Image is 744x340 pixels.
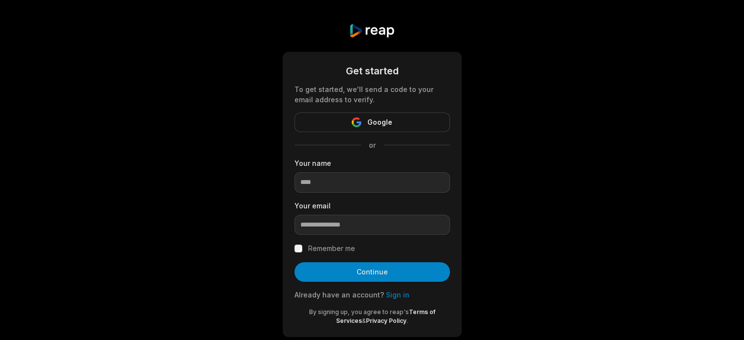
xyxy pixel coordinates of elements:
[386,291,409,299] a: Sign in
[367,116,392,128] span: Google
[349,23,395,38] img: reap
[336,308,435,324] a: Terms of Services
[309,308,409,316] span: By signing up, you agree to reap's
[294,262,450,282] button: Continue
[366,317,406,324] a: Privacy Policy
[294,113,450,132] button: Google
[294,201,450,211] label: Your email
[294,64,450,78] div: Get started
[361,140,383,150] span: or
[406,317,408,324] span: .
[362,317,366,324] span: &
[308,243,355,254] label: Remember me
[294,84,450,105] div: To get started, we'll send a code to your email address to verify.
[294,158,450,168] label: Your name
[294,291,384,299] span: Already have an account?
